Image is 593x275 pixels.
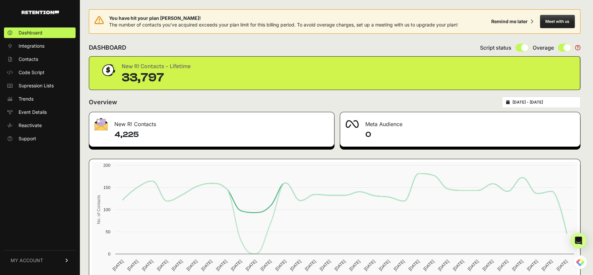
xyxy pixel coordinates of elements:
[392,259,405,272] text: [DATE]
[540,15,575,28] button: Meet with us
[19,69,44,76] span: Code Script
[4,54,76,65] a: Contacts
[274,259,287,272] text: [DATE]
[111,259,124,272] text: [DATE]
[340,112,580,132] div: Meta Audience
[378,259,391,272] text: [DATE]
[496,259,509,272] text: [DATE]
[19,11,32,16] div: v 4.0.24
[11,17,16,23] img: website_grey.svg
[18,38,23,44] img: tab_domain_overview_orange.svg
[200,259,213,272] text: [DATE]
[19,82,54,89] span: Supression Lists
[345,120,359,128] img: fa-meta-2f981b61bb99beabf952f7030308934f19ce035c18b003e963880cc3fabeebb7.png
[319,259,331,272] text: [DATE]
[304,259,317,272] text: [DATE]
[89,112,334,132] div: New R! Contacts
[66,38,71,44] img: tab_keywords_by_traffic_grey.svg
[260,259,272,272] text: [DATE]
[365,129,575,140] h4: 0
[4,107,76,117] a: Event Details
[156,259,169,272] text: [DATE]
[17,17,73,23] div: Domain: [DOMAIN_NAME]
[109,15,458,22] span: You have hit your plan [PERSON_NAME]!
[4,67,76,78] a: Code Script
[556,259,568,272] text: [DATE]
[4,133,76,144] a: Support
[19,122,42,129] span: Reactivate
[19,56,38,63] span: Contacts
[122,62,191,71] div: New R! Contacts - Lifetime
[171,259,184,272] text: [DATE]
[4,41,76,51] a: Integrations
[4,94,76,104] a: Trends
[407,259,420,272] text: [DATE]
[230,259,243,272] text: [DATE]
[126,259,139,272] text: [DATE]
[467,259,480,272] text: [DATE]
[4,80,76,91] a: Supression Lists
[19,29,42,36] span: Dashboard
[363,259,376,272] text: [DATE]
[533,44,554,52] span: Overage
[437,259,450,272] text: [DATE]
[511,259,524,272] text: [DATE]
[100,62,116,78] img: dollar-coin-05c43ed7efb7bc0c12610022525b4bbbb207c7efeef5aecc26f025e68dcafac9.png
[289,259,302,272] text: [DATE]
[215,259,228,272] text: [DATE]
[103,185,110,190] text: 150
[4,250,76,270] a: MY ACCOUNT
[22,11,59,14] img: Retention.com
[4,27,76,38] a: Dashboard
[481,259,494,272] text: [DATE]
[96,195,101,224] text: No. of Contacts
[114,129,329,140] h4: 4,225
[570,233,586,249] div: Open Intercom Messenger
[348,259,361,272] text: [DATE]
[19,43,44,49] span: Integrations
[141,259,154,272] text: [DATE]
[19,109,47,115] span: Event Details
[89,98,117,107] h2: Overview
[103,163,110,168] text: 200
[94,118,108,130] img: fa-envelope-19ae18322b30453b285274b1b8af3d052b27d846a4fbe8435d1a52b978f639a2.png
[109,22,458,27] span: The number of contacts you've acquired exceeds your plan limit for this billing period. To avoid ...
[103,207,110,212] text: 100
[422,259,435,272] text: [DATE]
[25,39,59,43] div: Domain Overview
[333,259,346,272] text: [DATE]
[122,71,191,84] div: 33,797
[106,229,110,234] text: 50
[11,11,16,16] img: logo_orange.svg
[73,39,112,43] div: Keywords by Traffic
[89,43,126,52] h2: DASHBOARD
[19,96,33,102] span: Trends
[108,252,110,256] text: 0
[185,259,198,272] text: [DATE]
[19,135,36,142] span: Support
[452,259,465,272] text: [DATE]
[491,18,528,25] div: Remind me later
[526,259,539,272] text: [DATE]
[489,16,536,27] button: Remind me later
[480,44,511,52] span: Script status
[245,259,258,272] text: [DATE]
[4,120,76,131] a: Reactivate
[541,259,554,272] text: [DATE]
[11,257,43,264] span: MY ACCOUNT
